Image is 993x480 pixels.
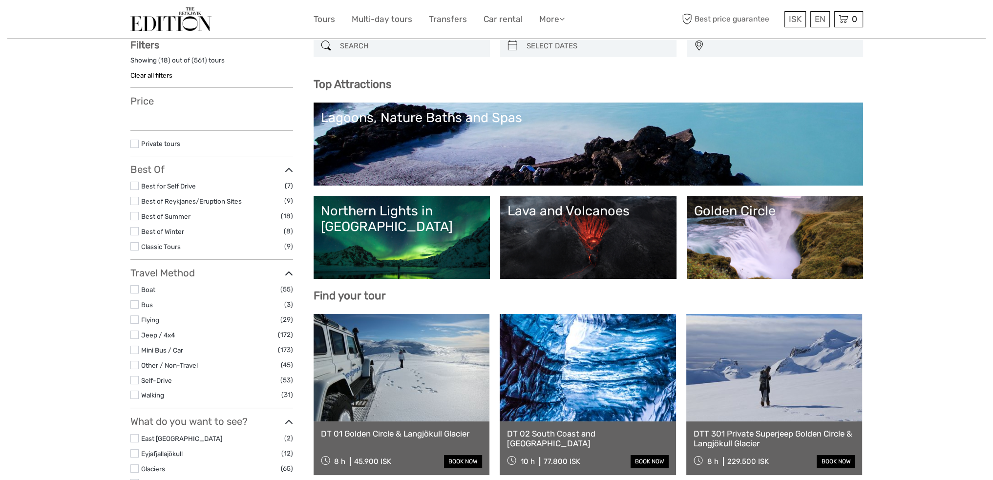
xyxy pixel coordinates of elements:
span: 10 h [521,457,535,466]
span: ISK [789,14,802,24]
div: Golden Circle [694,203,856,219]
a: DT 02 South Coast and [GEOGRAPHIC_DATA] [507,429,669,449]
a: Jeep / 4x4 [141,331,175,339]
div: Lagoons, Nature Baths and Spas [321,110,856,125]
span: (9) [284,241,293,252]
a: book now [631,455,669,468]
span: (2) [284,433,293,444]
div: EN [810,11,830,27]
a: Multi-day tours [352,12,412,26]
a: Northern Lights in [GEOGRAPHIC_DATA] [321,203,483,271]
span: 0 [850,14,859,24]
h3: Travel Method [130,267,293,279]
a: Best for Self Drive [141,182,196,190]
span: (53) [280,375,293,386]
h3: What do you want to see? [130,416,293,427]
label: 18 [161,56,168,65]
h3: Best Of [130,164,293,175]
a: Golden Circle [694,203,856,271]
div: Showing ( ) out of ( ) tours [130,56,293,71]
a: Best of Reykjanes/Eruption Sites [141,197,242,205]
a: Best of Summer [141,212,190,220]
a: book now [817,455,855,468]
a: Classic Tours [141,243,181,250]
a: DT 01 Golden Circle & Langjökull Glacier [321,429,483,438]
a: Self-Drive [141,376,172,384]
a: Bus [141,301,153,309]
span: (172) [278,329,293,340]
div: 45.900 ISK [354,457,391,466]
input: SELECT DATES [523,38,672,55]
span: (31) [281,389,293,400]
a: Best of Winter [141,228,184,235]
a: More [539,12,565,26]
a: Private tours [141,140,180,147]
a: Transfers [429,12,467,26]
span: (55) [280,284,293,295]
a: Other / Non-Travel [141,361,198,369]
span: 8 h [334,457,345,466]
a: book now [444,455,482,468]
span: Best price guarantee [680,11,782,27]
a: Car rental [484,12,523,26]
span: (3) [284,299,293,310]
span: (12) [281,448,293,459]
div: Lava and Volcanoes [507,203,669,219]
a: Tours [314,12,335,26]
div: 77.800 ISK [544,457,580,466]
a: Walking [141,391,164,399]
div: Northern Lights in [GEOGRAPHIC_DATA] [321,203,483,235]
a: DTT 301 Private Superjeep Golden Circle & Langjökull Glacier [694,429,855,449]
a: Boat [141,286,155,293]
span: (45) [281,359,293,371]
label: 561 [194,56,205,65]
a: East [GEOGRAPHIC_DATA] [141,435,222,442]
div: 229.500 ISK [727,457,769,466]
span: 8 h [707,457,718,466]
a: Lava and Volcanoes [507,203,669,271]
a: Lagoons, Nature Baths and Spas [321,110,856,178]
img: The Reykjavík Edition [130,7,211,31]
span: (18) [281,210,293,222]
b: Top Attractions [314,78,391,91]
a: Flying [141,316,159,324]
span: (173) [278,344,293,355]
input: SEARCH [336,38,485,55]
a: Clear all filters [130,71,172,79]
span: (29) [280,314,293,325]
span: (8) [284,226,293,237]
a: Mini Bus / Car [141,346,183,354]
span: (65) [281,463,293,474]
strong: Filters [130,39,159,51]
a: Glaciers [141,465,165,473]
b: Find your tour [314,289,386,302]
span: (9) [284,195,293,207]
span: (7) [285,180,293,191]
h3: Price [130,95,293,107]
a: Eyjafjallajökull [141,450,183,458]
